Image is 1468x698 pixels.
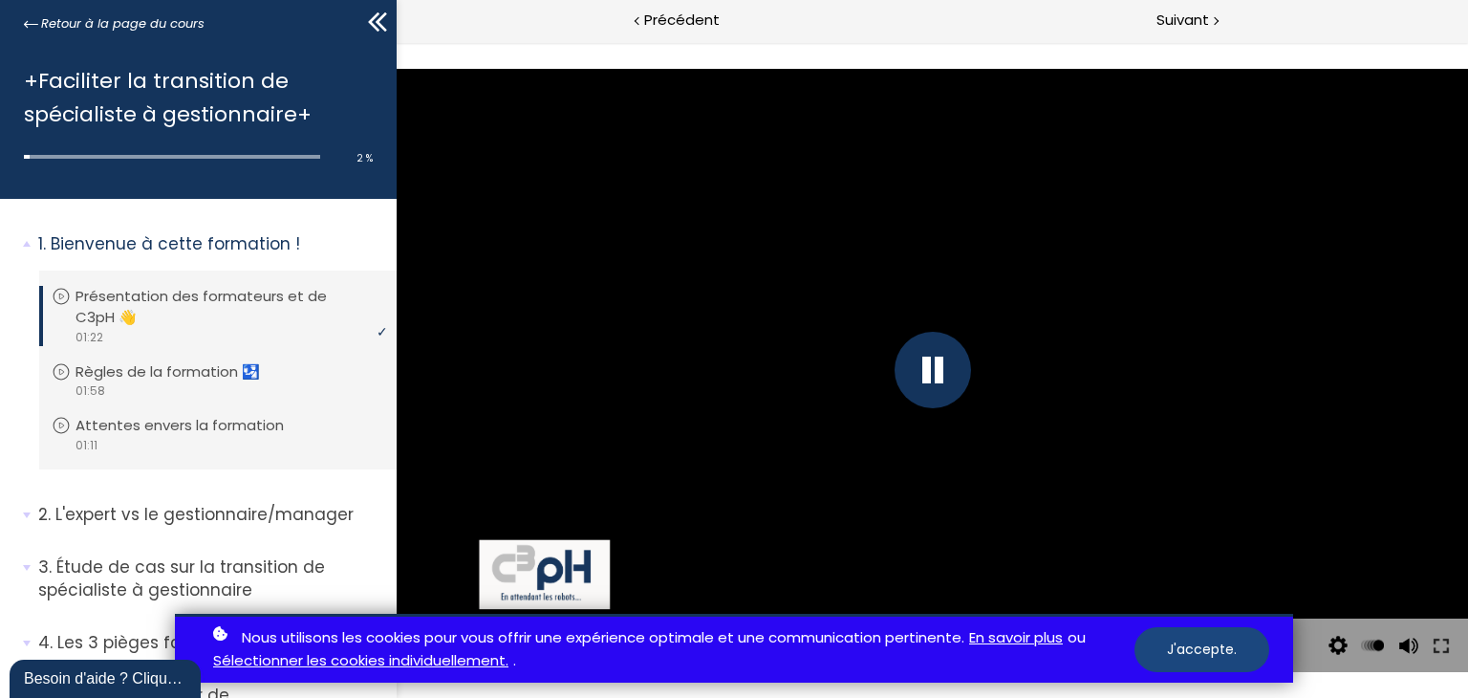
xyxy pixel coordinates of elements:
[1156,9,1209,33] span: Suivant
[41,13,205,34] span: Retour à la page du cours
[38,232,46,256] span: 1.
[213,649,508,673] a: Sélectionner les cookies individuellement.
[24,64,363,131] h1: +Faciliter la transition de spécialiste à gestionnaire+
[242,626,964,650] span: Nous utilisons les cookies pour vous offrir une expérience optimale et une communication pertinente.
[961,577,990,630] button: Play back rate
[38,503,382,527] p: L'expert vs le gestionnaire/manager
[959,577,993,630] div: Modifier la vitesse de lecture
[38,232,382,256] p: Bienvenue à cette formation !
[10,656,205,698] iframe: chat widget
[996,577,1025,630] button: Volume
[75,382,105,400] span: 01:58
[356,151,373,165] span: 2 %
[208,626,1134,674] p: ou .
[38,556,382,602] p: Étude de cas sur la transition de spécialiste à gestionnaire
[24,13,205,34] a: Retour à la page du cours
[82,498,213,567] img: f1f4e2d1f00916d8c73ad6df4d2fb1aa.png
[38,503,51,527] span: 2.
[38,556,52,579] span: 3.
[969,626,1063,650] a: En savoir plus
[1134,627,1269,672] button: J'accepte.
[75,329,103,346] span: 01:22
[76,415,313,436] p: Attentes envers la formation
[76,361,289,382] p: Règles de la formation 🛂
[75,437,97,454] span: 01:11
[927,577,956,630] button: Video quality
[76,286,379,328] p: Présentation des formateurs et de C3pH 👋
[801,596,874,612] div: 00:10 / 01:22
[644,9,720,33] span: Précédent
